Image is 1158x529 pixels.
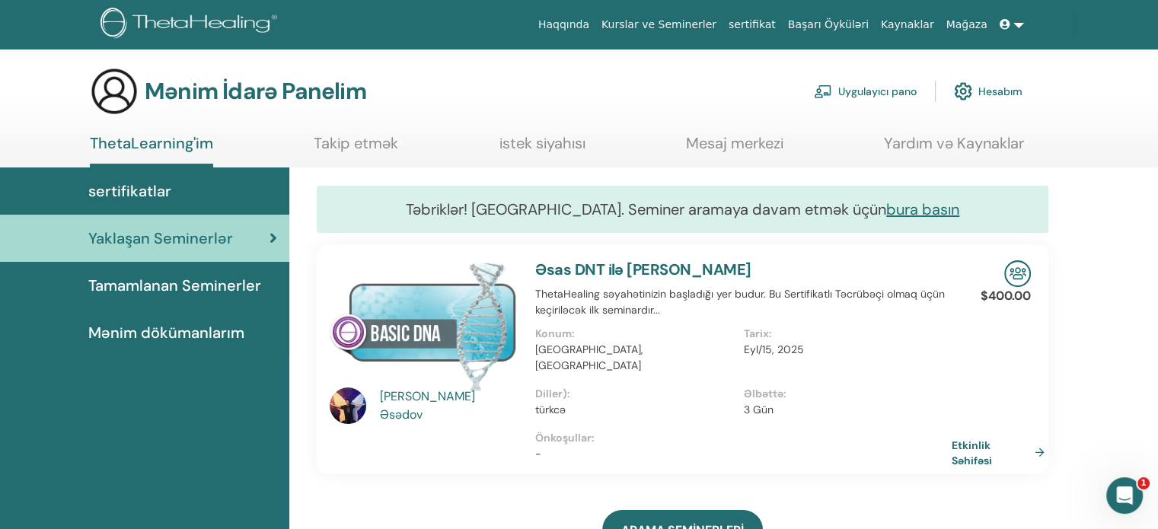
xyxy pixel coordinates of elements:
a: Başarı Öyküləri [782,11,875,39]
font: Yaklaşan Seminerlər [88,228,233,248]
a: Kaynaklar [875,11,940,39]
img: cog.svg [954,78,972,104]
img: logo.png [100,8,282,42]
a: [PERSON_NAME] Əsədov [380,387,521,424]
font: Etkinlik Səhifəsi [952,438,992,467]
img: Əsas DNT [330,260,517,392]
font: Yardım və Kaynaklar [884,133,1024,153]
font: 3 Gün [744,403,774,416]
font: : [572,327,575,340]
font: : [592,431,595,445]
font: Hesabım [978,85,1022,99]
a: ThetaLearning'im [90,134,213,167]
font: Mənim İdarə Panelim [145,76,366,106]
a: Yardım və Kaynaklar [884,134,1024,164]
a: Etkinlik Səhifəsi [952,437,1051,467]
a: bura basın [886,199,959,219]
a: Haqqında [532,11,595,39]
font: Əsədov [380,406,423,422]
font: - [535,447,541,460]
font: ThetaHealing səyahətinizin başladığı yer budur. Bu Sertifikatlı Təcrübəçi olmaq üçün keçiriləcək ... [535,287,945,317]
font: Uygulayıcı pano [838,85,917,99]
font: Kurslar ve Seminerler [601,18,716,30]
img: chalkboard-teacher.svg [814,84,832,98]
font: sertifikat [729,18,776,30]
font: [GEOGRAPHIC_DATA], [GEOGRAPHIC_DATA] [535,343,643,372]
font: Əlbəttə [744,387,783,400]
font: Diller) [535,387,567,400]
font: Eyl/15, 2025 [744,343,804,356]
font: : [769,327,772,340]
font: Tamamlanan Seminerler [88,276,261,295]
a: Kurslar ve Seminerler [595,11,723,39]
font: sertifikatlar [88,181,171,201]
font: istek siyahısı [499,133,585,153]
font: Təbriklər! [GEOGRAPHIC_DATA]. Seminer aramaya davam etmək üçün [406,199,886,219]
a: Takip etmək [314,134,398,164]
font: türkcə [535,403,566,416]
font: ThetaLearning'im [90,133,213,153]
font: Mağaza [946,18,987,30]
font: Başarı Öyküləri [788,18,869,30]
font: Mesaj merkezi [686,133,783,153]
a: Əsas DNT ilə [PERSON_NAME] [535,260,751,279]
font: $400.00 [981,288,1031,304]
a: Mağaza [939,11,993,39]
font: Takip etmək [314,133,398,153]
a: istek siyahısı [499,134,585,164]
a: Hesabım [954,75,1022,108]
a: Uygulayıcı pano [814,75,917,108]
font: 1 [1140,478,1147,488]
font: : [783,387,786,400]
font: [PERSON_NAME] [380,388,475,404]
a: sertifikat [723,11,782,39]
font: : [567,387,570,400]
font: Kaynaklar [881,18,934,30]
img: Şəxsən seminar [1004,260,1031,287]
a: Mesaj merkezi [686,134,783,164]
font: Mənim dökümanlarım [88,323,244,343]
font: Önkoşullar [535,431,592,445]
iframe: İnterkom canlı söhbət [1106,477,1143,514]
font: Tarix [744,327,769,340]
img: default.jpg [330,387,366,424]
font: Konum [535,327,572,340]
font: Haqqında [538,18,589,30]
img: generic-user-icon.jpg [90,67,139,116]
